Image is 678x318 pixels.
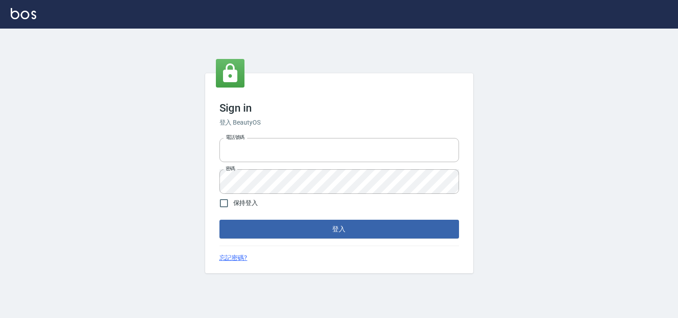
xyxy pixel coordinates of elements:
[233,198,258,208] span: 保持登入
[219,220,459,238] button: 登入
[219,118,459,127] h6: 登入 BeautyOS
[11,8,36,19] img: Logo
[219,102,459,114] h3: Sign in
[226,134,244,141] label: 電話號碼
[219,253,248,263] a: 忘記密碼?
[226,165,235,172] label: 密碼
